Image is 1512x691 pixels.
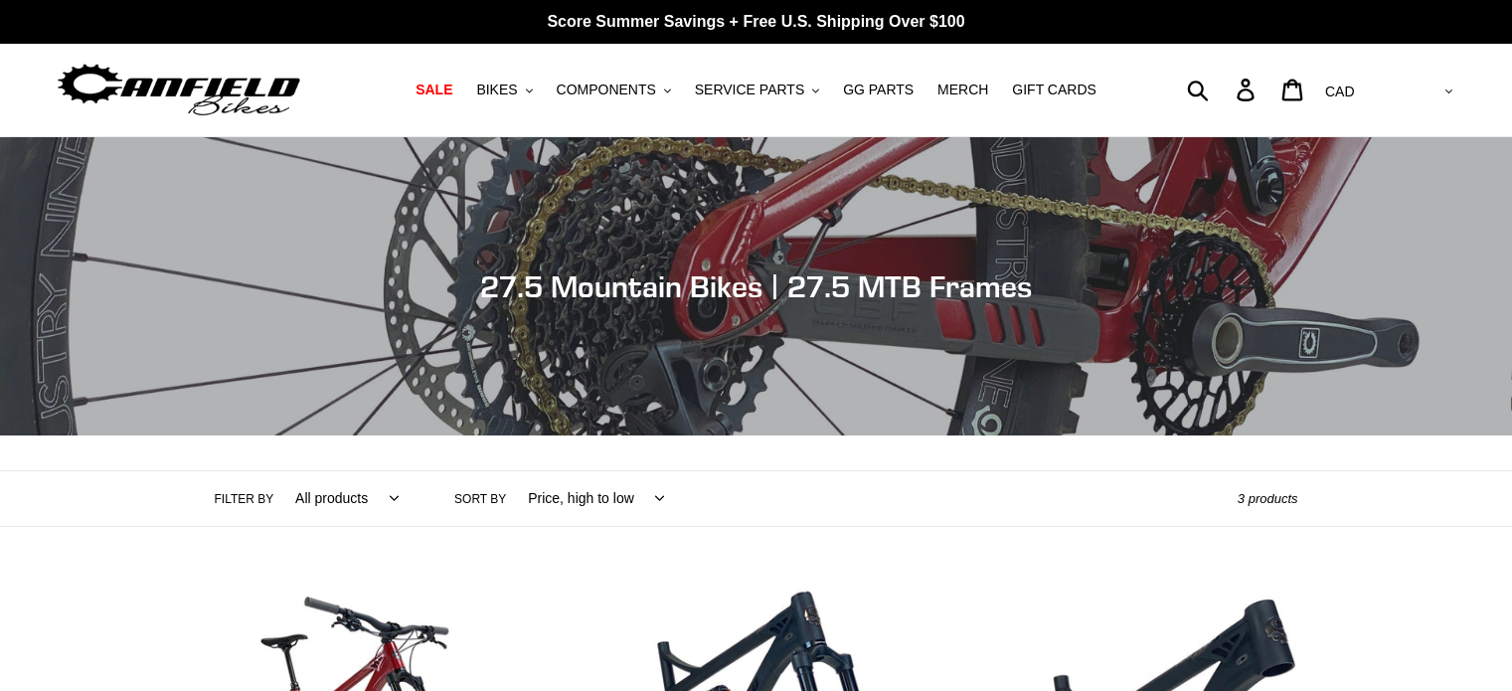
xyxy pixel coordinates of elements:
button: BIKES [466,77,542,103]
span: MERCH [937,82,988,98]
span: GIFT CARDS [1012,82,1096,98]
input: Search [1198,68,1249,111]
span: GG PARTS [843,82,914,98]
label: Sort by [454,490,506,508]
a: MERCH [927,77,998,103]
a: SALE [406,77,462,103]
label: Filter by [215,490,274,508]
span: SALE [416,82,452,98]
img: Canfield Bikes [55,59,303,121]
span: BIKES [476,82,517,98]
a: GG PARTS [833,77,924,103]
span: 27.5 Mountain Bikes | 27.5 MTB Frames [480,268,1032,304]
span: 3 products [1238,491,1298,506]
button: COMPONENTS [547,77,681,103]
button: SERVICE PARTS [685,77,829,103]
span: COMPONENTS [557,82,656,98]
a: GIFT CARDS [1002,77,1106,103]
span: SERVICE PARTS [695,82,804,98]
